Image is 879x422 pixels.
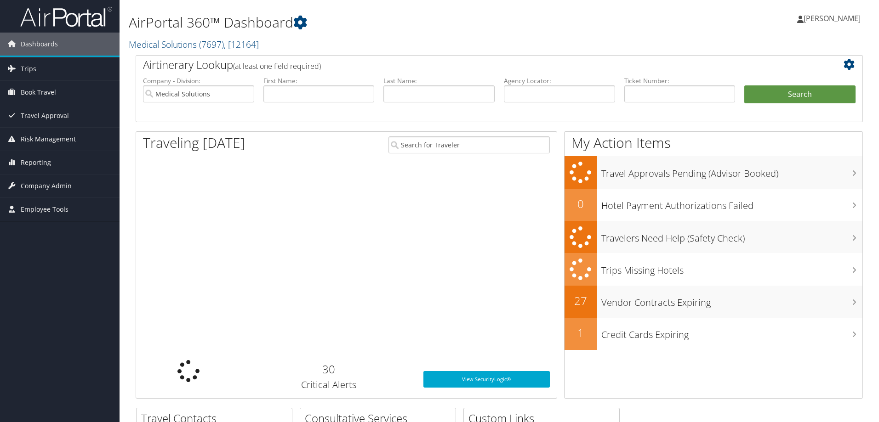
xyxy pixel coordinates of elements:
h1: My Action Items [565,133,862,152]
h3: Vendor Contracts Expiring [601,292,862,309]
a: Travel Approvals Pending (Advisor Booked) [565,156,862,189]
span: Risk Management [21,128,76,151]
button: Search [744,85,856,104]
a: 27Vendor Contracts Expiring [565,286,862,318]
span: ( 7697 ) [199,38,224,51]
a: 0Hotel Payment Authorizations Failed [565,189,862,221]
span: Company Admin [21,174,72,197]
span: Travel Approval [21,104,69,127]
h2: 30 [248,361,410,377]
span: Employee Tools [21,198,68,221]
a: Medical Solutions [129,38,259,51]
a: Travelers Need Help (Safety Check) [565,221,862,253]
a: [PERSON_NAME] [797,5,870,32]
a: View SecurityLogic® [423,371,550,388]
img: airportal-logo.png [20,6,112,28]
h2: 0 [565,196,597,212]
span: Reporting [21,151,51,174]
label: Ticket Number: [624,76,736,85]
label: Company - Division: [143,76,254,85]
label: First Name: [263,76,375,85]
span: (at least one field required) [233,61,321,71]
span: Trips [21,57,36,80]
h2: Airtinerary Lookup [143,57,795,73]
label: Agency Locator: [504,76,615,85]
a: Trips Missing Hotels [565,253,862,286]
span: [PERSON_NAME] [804,13,861,23]
h3: Trips Missing Hotels [601,259,862,277]
h2: 27 [565,293,597,309]
h3: Hotel Payment Authorizations Failed [601,195,862,212]
h1: Traveling [DATE] [143,133,245,152]
span: Dashboards [21,33,58,56]
label: Last Name: [383,76,495,85]
a: 1Credit Cards Expiring [565,318,862,350]
h1: AirPortal 360™ Dashboard [129,13,623,32]
h3: Travelers Need Help (Safety Check) [601,227,862,245]
h2: 1 [565,325,597,341]
span: Book Travel [21,81,56,104]
h3: Credit Cards Expiring [601,324,862,341]
span: , [ 12164 ] [224,38,259,51]
h3: Critical Alerts [248,378,410,391]
h3: Travel Approvals Pending (Advisor Booked) [601,163,862,180]
input: Search for Traveler [388,136,550,153]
